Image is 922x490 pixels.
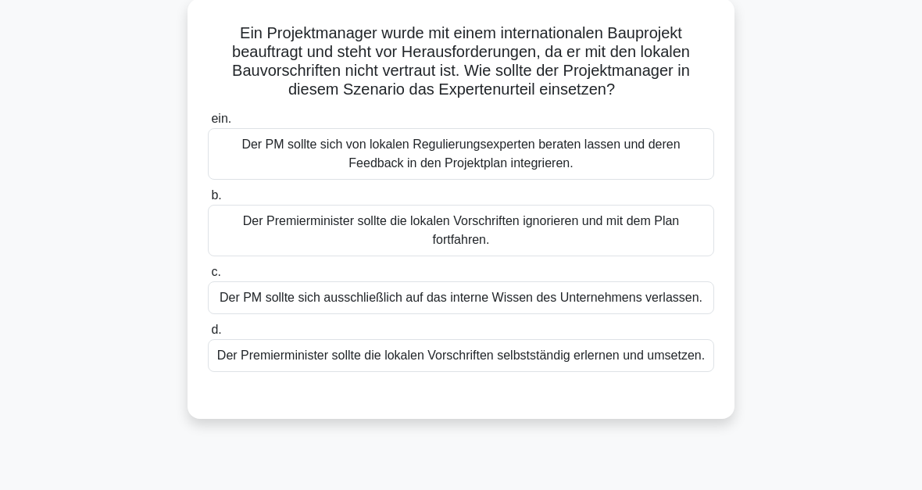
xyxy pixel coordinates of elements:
div: Der Premierminister sollte die lokalen Vorschriften selbstständig erlernen und umsetzen. [208,339,714,372]
font: Ein Projektmanager wurde mit einem internationalen Bauprojekt beauftragt und steht vor Herausford... [232,24,690,98]
span: d. [211,323,221,336]
span: c. [211,265,220,278]
div: Der PM sollte sich von lokalen Regulierungsexperten beraten lassen und deren Feedback in den Proj... [208,128,714,180]
span: ein. [211,112,231,125]
span: b. [211,188,221,202]
div: Der Premierminister sollte die lokalen Vorschriften ignorieren und mit dem Plan fortfahren. [208,205,714,256]
div: Der PM sollte sich ausschließlich auf das interne Wissen des Unternehmens verlassen. [208,281,714,314]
